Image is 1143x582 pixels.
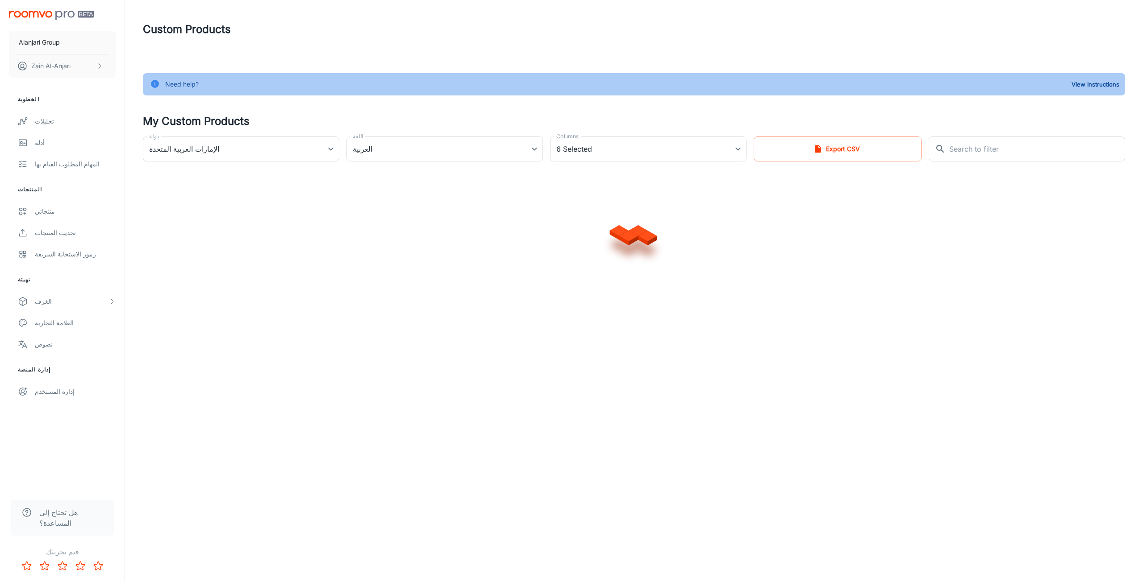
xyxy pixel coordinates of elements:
div: العربية [346,136,543,161]
div: تحليلات [35,116,116,126]
button: View Instructions [1069,78,1122,91]
label: اللغة [353,132,363,140]
label: دولة [149,132,159,140]
div: العلامة التجارية [35,318,116,328]
img: Roomvo PRO Beta [9,11,94,20]
button: Export CSV [754,136,922,161]
input: Search to filter [949,136,1125,161]
div: الغرف [35,297,108,306]
div: تحديث المنتجات [35,228,116,238]
button: Zain Al-Anjari [9,54,116,78]
h4: My Custom Products [143,113,1125,129]
label: Columns [556,132,579,140]
div: منتجاتي [35,206,116,216]
h1: Custom Products [143,21,231,37]
div: أدلة [35,138,116,148]
button: Alanjari Group [9,31,116,54]
div: Need help? [165,76,199,93]
div: الإمارات العربية المتحدة [143,136,339,161]
p: Zain Al-Anjari [31,61,71,71]
div: رموز الاستجابة السريعة [35,249,116,259]
p: Alanjari Group [19,37,60,47]
div: المهام المطلوب القيام بها [35,159,116,169]
div: نصوص [35,339,116,349]
div: 6 Selected [550,136,747,161]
